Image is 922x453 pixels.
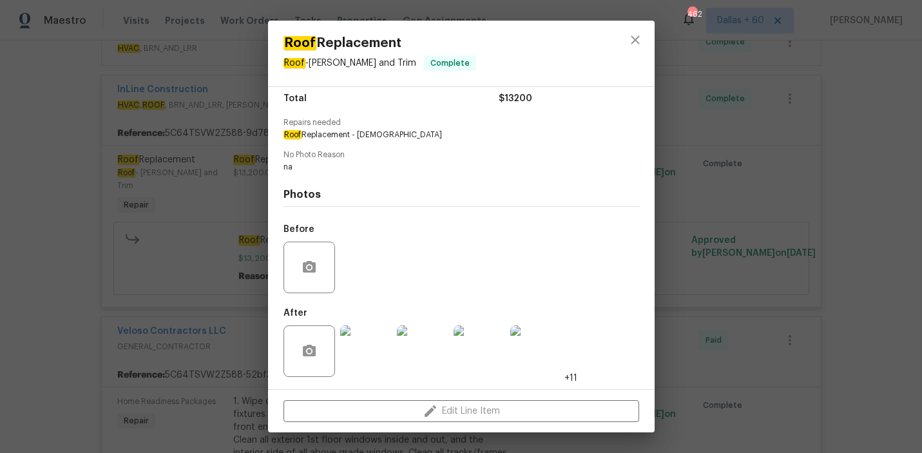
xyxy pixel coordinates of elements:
span: Replacement [283,36,476,50]
div: 462 [687,8,696,21]
span: $13200 [499,90,532,108]
em: Roof [283,36,316,50]
span: - [PERSON_NAME] and Trim [283,58,416,68]
span: Total [283,90,307,108]
h5: Before [283,225,314,234]
span: No Photo Reason [283,151,639,159]
em: Roof [283,130,302,139]
h5: After [283,309,307,318]
span: na [283,162,604,173]
span: Complete [425,57,475,70]
span: +11 [564,372,577,385]
em: Roof [283,58,305,68]
h4: Photos [283,188,639,201]
span: Repairs needed [283,119,639,127]
button: close [620,24,651,55]
span: Replacement - [DEMOGRAPHIC_DATA] [283,130,604,140]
